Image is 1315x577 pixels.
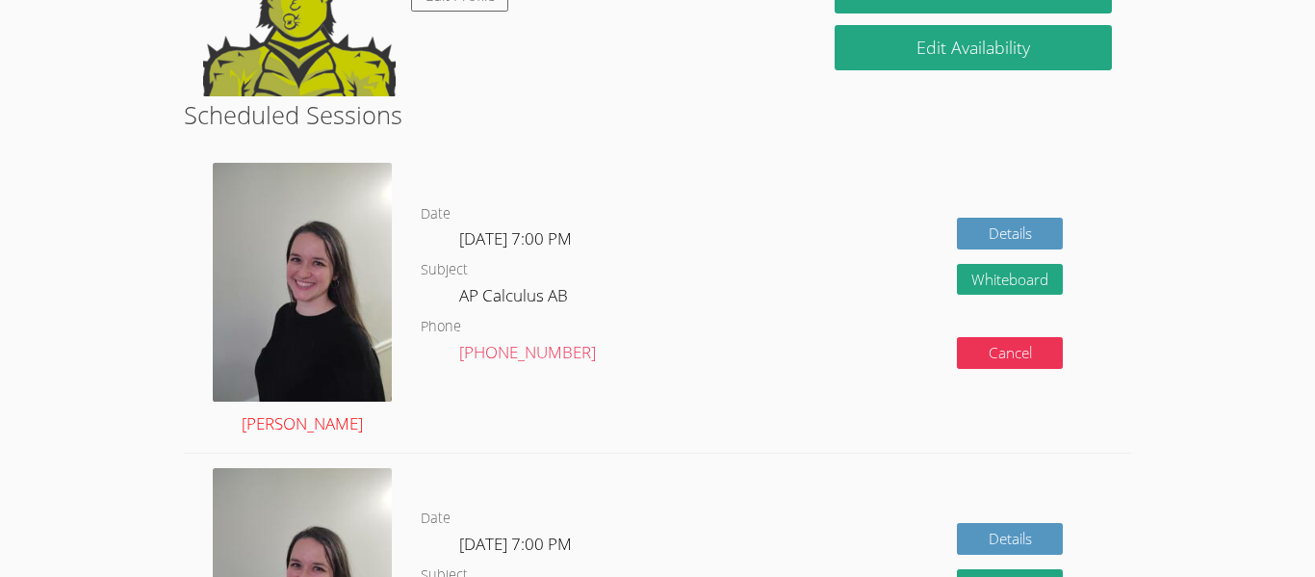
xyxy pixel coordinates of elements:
[957,218,1063,249] a: Details
[459,341,596,363] a: [PHONE_NUMBER]
[957,264,1063,296] button: Whiteboard
[957,523,1063,555] a: Details
[957,337,1063,369] button: Cancel
[459,533,572,555] span: [DATE] 7:00 PM
[459,227,572,249] span: [DATE] 7:00 PM
[835,25,1112,70] a: Edit Availability
[421,315,461,339] dt: Phone
[184,96,1131,133] h2: Scheduled Sessions
[213,163,392,402] img: avatar.png
[421,507,451,531] dt: Date
[421,202,451,226] dt: Date
[421,258,468,282] dt: Subject
[213,163,392,438] a: [PERSON_NAME]
[459,282,572,315] dd: AP Calculus AB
